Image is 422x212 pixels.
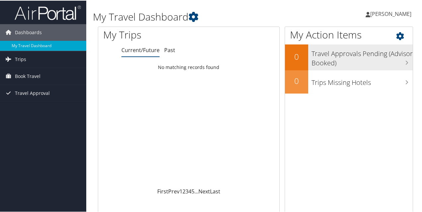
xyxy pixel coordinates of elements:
a: 4 [188,187,191,194]
a: Current/Future [121,46,160,53]
a: 1 [179,187,182,194]
a: First [157,187,168,194]
h1: My Travel Dashboard [93,9,310,23]
h3: Trips Missing Hotels [312,74,413,87]
a: 5 [191,187,194,194]
a: Last [210,187,220,194]
a: [PERSON_NAME] [366,3,418,23]
a: Past [164,46,175,53]
span: [PERSON_NAME] [370,10,411,17]
span: Travel Approval [15,84,50,101]
h3: Travel Approvals Pending (Advisor Booked) [312,45,413,67]
a: 0Travel Approvals Pending (Advisor Booked) [285,44,413,69]
td: No matching records found [98,61,279,73]
span: Trips [15,50,26,67]
span: Book Travel [15,67,40,84]
h1: My Trips [103,27,199,41]
h2: 0 [285,50,308,62]
span: … [194,187,198,194]
a: 0Trips Missing Hotels [285,70,413,93]
a: Next [198,187,210,194]
a: Prev [168,187,179,194]
img: airportal-logo.png [15,4,81,20]
h1: My Action Items [285,27,413,41]
a: 3 [185,187,188,194]
span: Dashboards [15,24,42,40]
h2: 0 [285,75,308,86]
a: 2 [182,187,185,194]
